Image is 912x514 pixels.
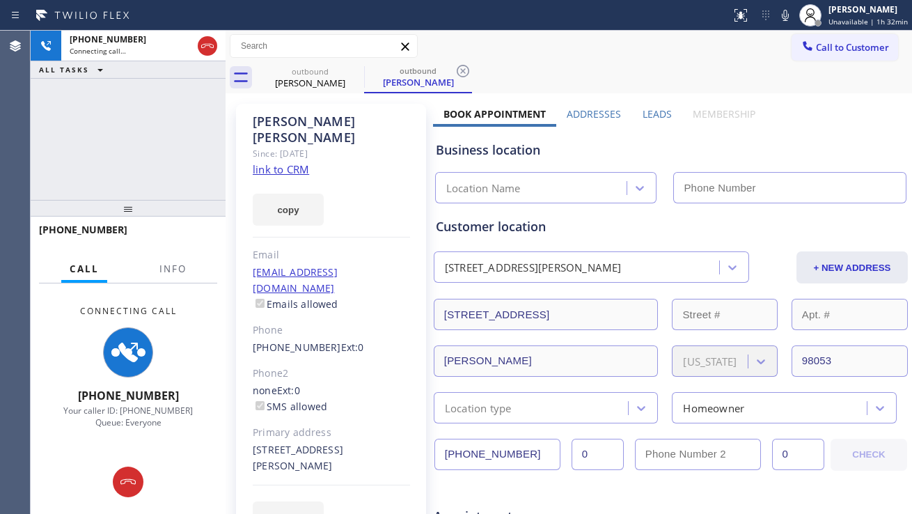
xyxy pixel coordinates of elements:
[365,76,471,88] div: [PERSON_NAME]
[70,263,99,275] span: Call
[80,305,177,317] span: Connecting Call
[635,439,761,470] input: Phone Number 2
[434,439,560,470] input: Phone Number
[443,107,546,120] label: Book Appointment
[572,439,624,470] input: Ext.
[253,383,410,415] div: none
[253,114,410,146] div: [PERSON_NAME] [PERSON_NAME]
[792,299,908,330] input: Apt. #
[70,33,146,45] span: [PHONE_NUMBER]
[253,146,410,162] div: Since: [DATE]
[258,77,363,89] div: [PERSON_NAME]
[445,260,622,276] div: [STREET_ADDRESS][PERSON_NAME]
[792,345,908,377] input: ZIP
[159,263,187,275] span: Info
[253,322,410,338] div: Phone
[253,297,338,311] label: Emails allowed
[253,341,341,354] a: [PHONE_NUMBER]
[70,46,126,56] span: Connecting call…
[61,256,107,283] button: Call
[672,299,777,330] input: Street #
[78,388,179,403] span: [PHONE_NUMBER]
[445,400,512,416] div: Location type
[796,251,908,283] button: + NEW ADDRESS
[277,384,300,397] span: Ext: 0
[253,265,338,295] a: [EMAIL_ADDRESS][DOMAIN_NAME]
[253,442,410,474] div: [STREET_ADDRESS][PERSON_NAME]
[230,35,417,57] input: Search
[151,256,195,283] button: Info
[253,162,309,176] a: link to CRM
[831,439,907,471] button: CHECK
[816,41,889,54] span: Call to Customer
[39,223,127,236] span: [PHONE_NUMBER]
[253,425,410,441] div: Primary address
[253,194,324,226] button: copy
[776,6,795,25] button: Mute
[253,366,410,382] div: Phone2
[255,401,265,410] input: SMS allowed
[253,247,410,263] div: Email
[436,217,906,236] div: Customer location
[643,107,672,120] label: Leads
[828,3,908,15] div: [PERSON_NAME]
[255,299,265,308] input: Emails allowed
[39,65,89,75] span: ALL TASKS
[434,299,659,330] input: Address
[567,107,621,120] label: Addresses
[198,36,217,56] button: Hang up
[341,341,364,354] span: Ext: 0
[828,17,908,26] span: Unavailable | 1h 32min
[253,400,327,413] label: SMS allowed
[258,66,363,77] div: outbound
[792,34,898,61] button: Call to Customer
[434,345,659,377] input: City
[693,107,755,120] label: Membership
[365,65,471,76] div: outbound
[63,405,193,428] span: Your caller ID: [PHONE_NUMBER] Queue: Everyone
[113,467,143,497] button: Hang up
[683,400,744,416] div: Homeowner
[673,172,906,203] input: Phone Number
[365,62,471,92] div: Carol Christy
[772,439,824,470] input: Ext. 2
[31,61,117,78] button: ALL TASKS
[446,180,521,196] div: Location Name
[436,141,906,159] div: Business location
[258,62,363,93] div: Carol Christy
